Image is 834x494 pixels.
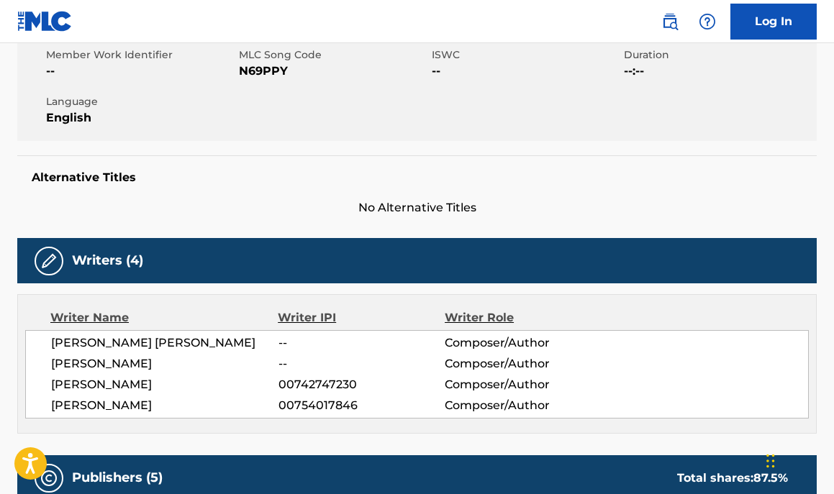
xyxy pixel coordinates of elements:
span: [PERSON_NAME] [PERSON_NAME] [51,334,278,352]
h5: Writers (4) [72,252,143,269]
span: --:-- [624,63,813,80]
iframe: Chat Widget [762,425,834,494]
span: -- [432,63,621,80]
span: MLC Song Code [239,47,428,63]
span: [PERSON_NAME] [51,397,278,414]
img: search [661,13,679,30]
span: [PERSON_NAME] [51,376,278,393]
span: 00742747230 [278,376,445,393]
span: ISWC [432,47,621,63]
img: Writers [40,252,58,270]
div: Writer IPI [278,309,445,326]
span: Duration [624,47,813,63]
h5: Alternative Titles [32,170,802,185]
span: -- [278,355,445,372]
img: help [699,13,716,30]
img: MLC Logo [17,11,73,32]
span: Composer/Author [445,376,596,393]
span: [PERSON_NAME] [51,355,278,372]
img: Publishers [40,470,58,487]
span: -- [46,63,235,80]
div: Help [693,7,722,36]
span: Language [46,94,235,109]
span: -- [278,334,445,352]
span: English [46,109,235,127]
div: Total shares: [677,470,788,487]
span: Member Work Identifier [46,47,235,63]
span: No Alternative Titles [17,199,817,216]
a: Public Search [656,7,684,36]
span: Composer/Author [445,397,596,414]
a: Log In [730,4,817,40]
span: 87.5 % [753,471,788,485]
span: 00754017846 [278,397,445,414]
div: Drag [766,439,775,482]
span: N69PPY [239,63,428,80]
div: Writer Name [50,309,278,326]
h5: Publishers (5) [72,470,163,486]
div: Writer Role [445,309,597,326]
span: Composer/Author [445,355,596,372]
span: Composer/Author [445,334,596,352]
